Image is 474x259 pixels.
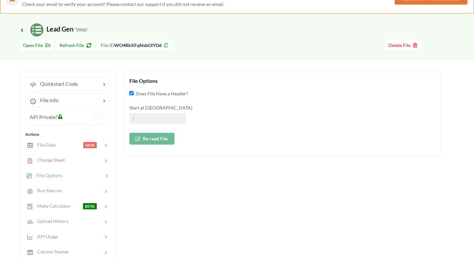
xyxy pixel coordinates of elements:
[75,26,88,33] small: 'Web'
[30,23,43,36] img: /static/media/sheets.7a1b7961.svg
[60,42,92,48] span: Refresh File
[134,90,188,96] span: Does File Have a Header?
[33,188,62,193] span: Run Macros
[22,1,224,7] span: Check your email to verify your account! Please contact our support if you did not receive an email.
[36,97,59,103] span: File Info
[33,249,69,254] span: Column Names
[83,142,97,148] span: NEW
[129,77,435,85] div: File Options
[33,142,56,148] span: File Data
[30,114,58,120] span: API Private?
[33,157,65,163] span: Change Sheet
[56,40,95,50] button: Refresh File
[20,25,88,33] span: Lead Gen
[129,104,435,111] div: Start at [GEOGRAPHIC_DATA]
[385,40,421,50] button: Delete File
[33,218,68,224] span: Upload History
[33,173,62,178] span: File Options
[388,42,418,48] span: Delete File
[114,42,162,48] b: WO4RkXFqNsbOlYDd
[25,131,110,137] div: Actions
[129,133,174,145] button: Re-read File
[33,203,71,209] span: Make Calculator
[23,42,50,48] span: Open File
[101,42,114,48] span: File ID
[36,81,78,87] span: Quickstart Code
[20,40,54,50] button: Open File
[129,113,186,124] input: 1
[33,234,58,239] span: API Usage
[83,203,97,209] span: BETA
